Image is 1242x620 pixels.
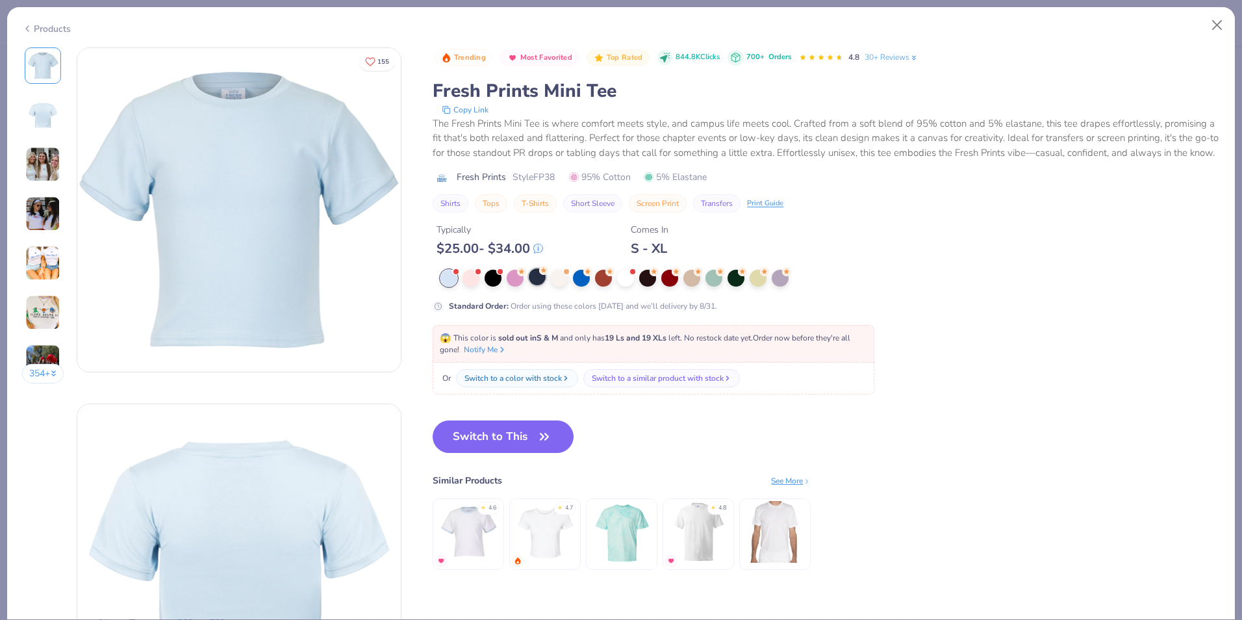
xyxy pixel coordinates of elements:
[629,194,687,213] button: Screen Print
[799,47,843,68] div: 4.8 Stars
[520,54,572,61] span: Most Favorited
[668,501,729,563] img: Hanes Unisex 5.2 Oz. Comfortsoft Cotton T-Shirt
[481,504,486,509] div: ★
[22,364,64,383] button: 354+
[565,504,573,513] div: 4.7
[607,54,643,61] span: Top Rated
[454,54,486,61] span: Trending
[449,301,509,311] strong: Standard Order :
[449,300,717,312] div: Order using these colors [DATE] and we’ll delivery by 8/31.
[594,53,604,63] img: Top Rated sort
[592,372,724,384] div: Switch to a similar product with stock
[475,194,507,213] button: Tops
[744,501,806,563] img: Los Angeles Apparel S/S Cotton-Poly Crew 3.8 Oz
[514,557,522,565] img: trending.gif
[25,196,60,231] img: User generated content
[718,504,726,513] div: 4.8
[437,223,543,237] div: Typically
[591,501,653,563] img: Comfort Colors Colorblast Heavyweight T-Shirt
[746,52,791,63] div: 700+
[768,52,791,62] span: Orders
[569,170,631,184] span: 95% Cotton
[77,48,401,372] img: Front
[667,557,675,565] img: MostFav.gif
[693,194,741,213] button: Transfers
[587,49,649,66] button: Badge Button
[457,170,506,184] span: Fresh Prints
[456,369,578,387] button: Switch to a color with stock
[25,295,60,330] img: User generated content
[437,557,445,565] img: MostFav.gif
[848,52,859,62] span: 4.8
[514,501,576,563] img: Bella + Canvas Ladies' Micro Ribbed Baby Tee
[433,116,1220,161] div: The Fresh Prints Mini Tee is where comfort meets style, and campus life meets cool. Crafted from ...
[488,504,496,513] div: 4.6
[583,369,740,387] button: Switch to a similar product with stock
[514,194,557,213] button: T-Shirts
[434,49,492,66] button: Badge Button
[433,173,450,183] img: brand logo
[25,246,60,281] img: User generated content
[438,501,500,563] img: Fresh Prints Ringer Mini Tee
[438,103,492,116] button: copy to clipboard
[644,170,707,184] span: 5% Elastane
[440,333,850,355] span: This color is and only has left . No restock date yet. Order now before they're all gone!
[498,333,558,343] strong: sold out in S & M
[359,52,395,71] button: Like
[865,51,919,63] a: 30+ Reviews
[464,372,562,384] div: Switch to a color with stock
[433,420,574,453] button: Switch to This
[25,147,60,182] img: User generated content
[631,223,668,237] div: Comes In
[500,49,579,66] button: Badge Button
[464,344,507,355] button: Notify Me
[507,53,518,63] img: Most Favorited sort
[440,372,451,384] span: Or
[711,504,716,509] div: ★
[433,194,468,213] button: Shirts
[22,22,71,36] div: Products
[27,99,58,131] img: Back
[631,240,668,257] div: S - XL
[441,53,451,63] img: Trending sort
[605,333,666,343] strong: 19 Ls and 19 XLs
[513,170,555,184] span: Style FP38
[771,475,811,487] div: See More
[440,332,451,344] span: 😱
[433,79,1220,103] div: Fresh Prints Mini Tee
[676,52,720,63] span: 844.8K Clicks
[433,474,502,487] div: Similar Products
[27,50,58,81] img: Front
[25,344,60,380] img: User generated content
[377,58,389,65] span: 155
[747,198,783,209] div: Print Guide
[563,194,622,213] button: Short Sleeve
[1205,13,1230,38] button: Close
[557,504,563,509] div: ★
[437,240,543,257] div: $ 25.00 - $ 34.00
